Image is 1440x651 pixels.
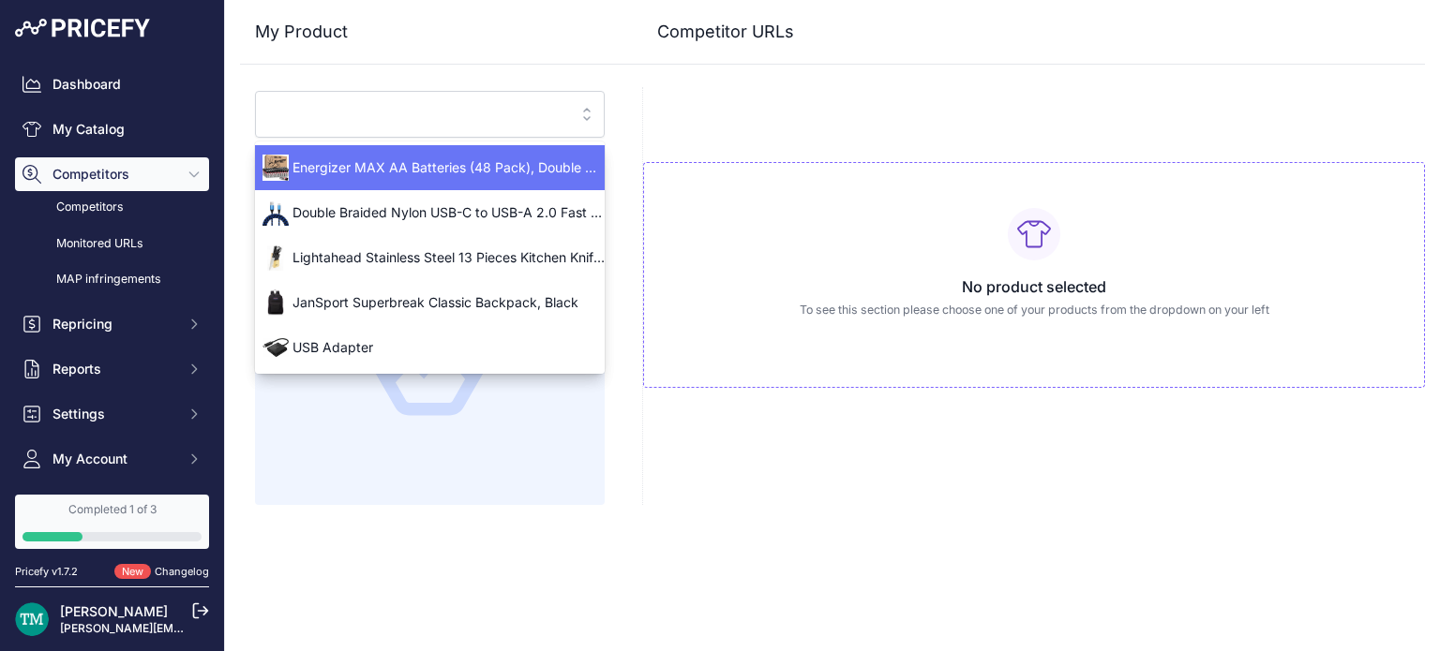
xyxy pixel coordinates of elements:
a: Competitors [15,191,209,224]
a: [PERSON_NAME][EMAIL_ADDRESS][DOMAIN_NAME] [60,621,349,635]
a: MAP infringements [15,263,209,296]
button: Reports [15,352,209,386]
p: To see this section please choose one of your products from the dropdown on your left [659,302,1409,319]
span: JanSport Superbreak Classic Backpack, Black [255,293,605,312]
span: Lightahead Stainless Steel 13 Pieces Kitchen Knife Set with Rubber Wood Block [255,248,605,267]
img: Pricefy Logo [15,19,150,37]
img: backpack.jpeg [262,289,289,316]
span: New [114,564,151,580]
span: Competitors [52,165,175,184]
img: batteries.jpeg [262,155,289,181]
img: knife-set.jpeg [262,244,289,271]
img: usbadapter.jpg [262,334,289,361]
span: My Account [52,450,175,468]
button: My Account [15,442,209,476]
span: USB Adapter [255,338,605,357]
h3: Competitor URLs [657,19,794,45]
span: Settings [52,405,175,423]
button: Settings [15,397,209,431]
h3: No product selected [659,275,1409,298]
a: Changelog [155,565,209,578]
a: My Catalog [15,112,209,146]
div: Pricefy v1.7.2 [15,564,78,580]
a: Dashboard [15,67,209,101]
span: Double Braided Nylon USB-C to USB-A 2.0 Fast Charging Cable, 3A - 6-Foot, Silver [255,203,605,222]
button: Repricing [15,307,209,341]
h3: My Product [255,19,605,45]
img: charging-cable.jpeg [262,200,289,226]
a: Monitored URLs [15,228,209,260]
span: Energizer MAX AA Batteries (48 Pack), Double A Alkaline Batteries [255,158,605,177]
div: Completed 1 of 3 [22,502,202,517]
span: Repricing [52,315,175,333]
span: Reports [52,360,175,378]
a: Completed 1 of 3 [15,495,209,549]
button: Competitors [15,157,209,191]
nav: Sidebar [15,67,209,622]
a: [PERSON_NAME] [60,603,168,619]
